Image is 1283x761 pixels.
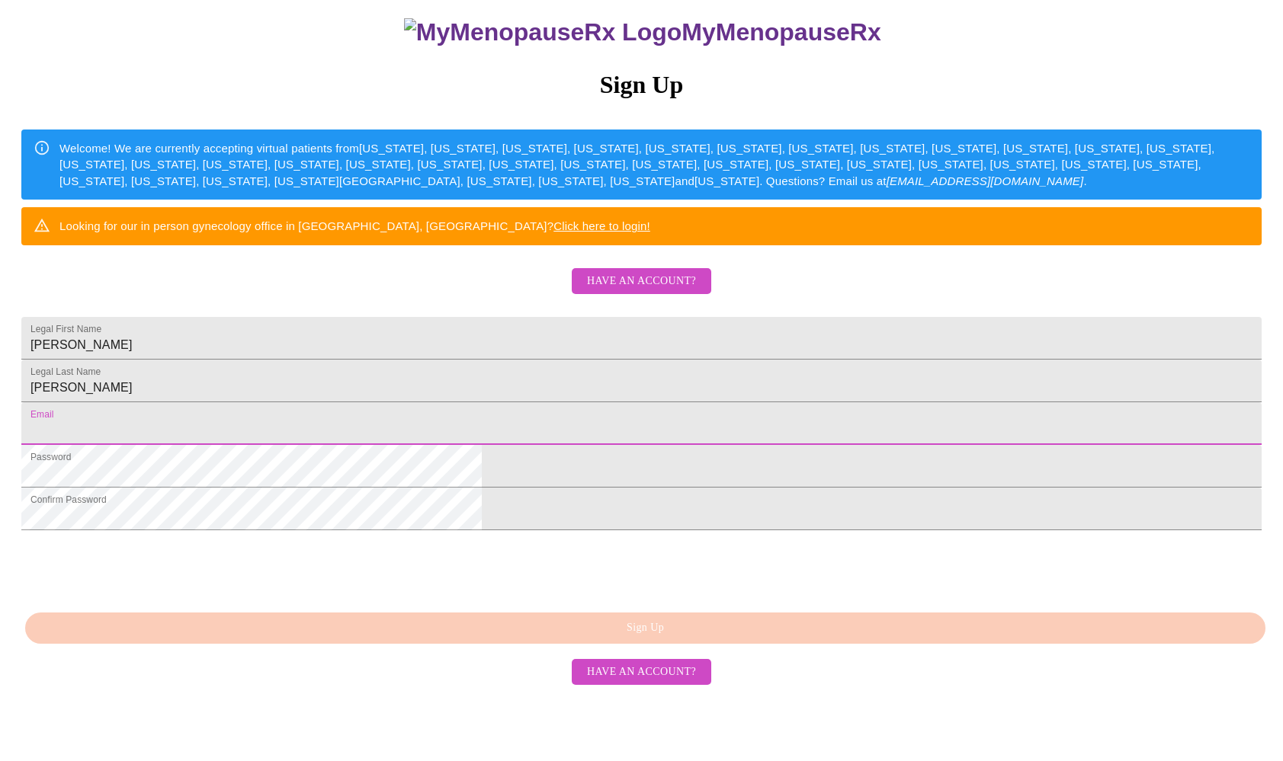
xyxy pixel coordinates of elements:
span: Have an account? [587,272,696,291]
h3: Sign Up [21,71,1262,99]
a: Have an account? [568,663,715,676]
a: Have an account? [568,284,715,297]
img: MyMenopauseRx Logo [404,18,682,46]
div: Looking for our in person gynecology office in [GEOGRAPHIC_DATA], [GEOGRAPHIC_DATA]? [59,212,650,240]
iframe: reCAPTCHA [21,538,253,597]
h3: MyMenopauseRx [24,18,1262,46]
a: Click here to login! [553,219,650,232]
em: [EMAIL_ADDRESS][DOMAIN_NAME] [887,174,1084,187]
div: Welcome! We are currently accepting virtual patients from [US_STATE], [US_STATE], [US_STATE], [US... [59,134,1249,195]
span: Have an account? [587,663,696,682]
button: Have an account? [572,268,711,295]
button: Have an account? [572,659,711,686]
